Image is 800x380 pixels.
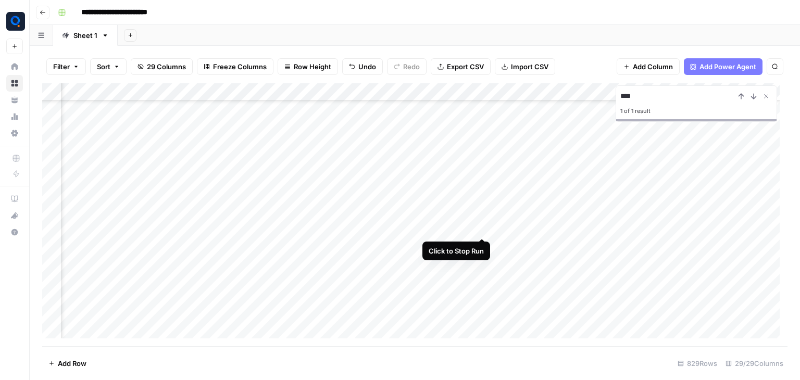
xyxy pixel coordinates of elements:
a: Sheet 1 [53,25,118,46]
button: Previous Result [735,90,747,103]
span: Add Power Agent [699,61,756,72]
a: Your Data [6,92,23,108]
span: Add Row [58,358,86,369]
button: Close Search [760,90,772,103]
div: 29/29 Columns [721,355,787,372]
span: Freeze Columns [213,61,267,72]
button: Add Row [42,355,93,372]
div: Click to Stop Run [429,246,484,256]
button: Next Result [747,90,760,103]
button: Export CSV [431,58,491,75]
button: Redo [387,58,427,75]
span: Row Height [294,61,331,72]
span: Filter [53,61,70,72]
button: Add Power Agent [684,58,762,75]
button: Import CSV [495,58,555,75]
a: Browse [6,75,23,92]
button: Add Column [617,58,680,75]
span: Redo [403,61,420,72]
a: Home [6,58,23,75]
span: Add Column [633,61,673,72]
a: Usage [6,108,23,125]
img: Qubit - SEO Logo [6,12,25,31]
span: Sort [97,61,110,72]
span: Export CSV [447,61,484,72]
div: Sheet 1 [73,30,97,41]
button: Workspace: Qubit - SEO [6,8,23,34]
div: 829 Rows [673,355,721,372]
a: AirOps Academy [6,191,23,207]
button: What's new? [6,207,23,224]
button: 29 Columns [131,58,193,75]
button: Freeze Columns [197,58,273,75]
button: Sort [90,58,127,75]
span: Import CSV [511,61,548,72]
button: Undo [342,58,383,75]
span: Undo [358,61,376,72]
button: Filter [46,58,86,75]
button: Row Height [278,58,338,75]
a: Settings [6,125,23,142]
span: 29 Columns [147,61,186,72]
div: What's new? [7,208,22,223]
button: Help + Support [6,224,23,240]
div: 1 of 1 result [620,105,772,117]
